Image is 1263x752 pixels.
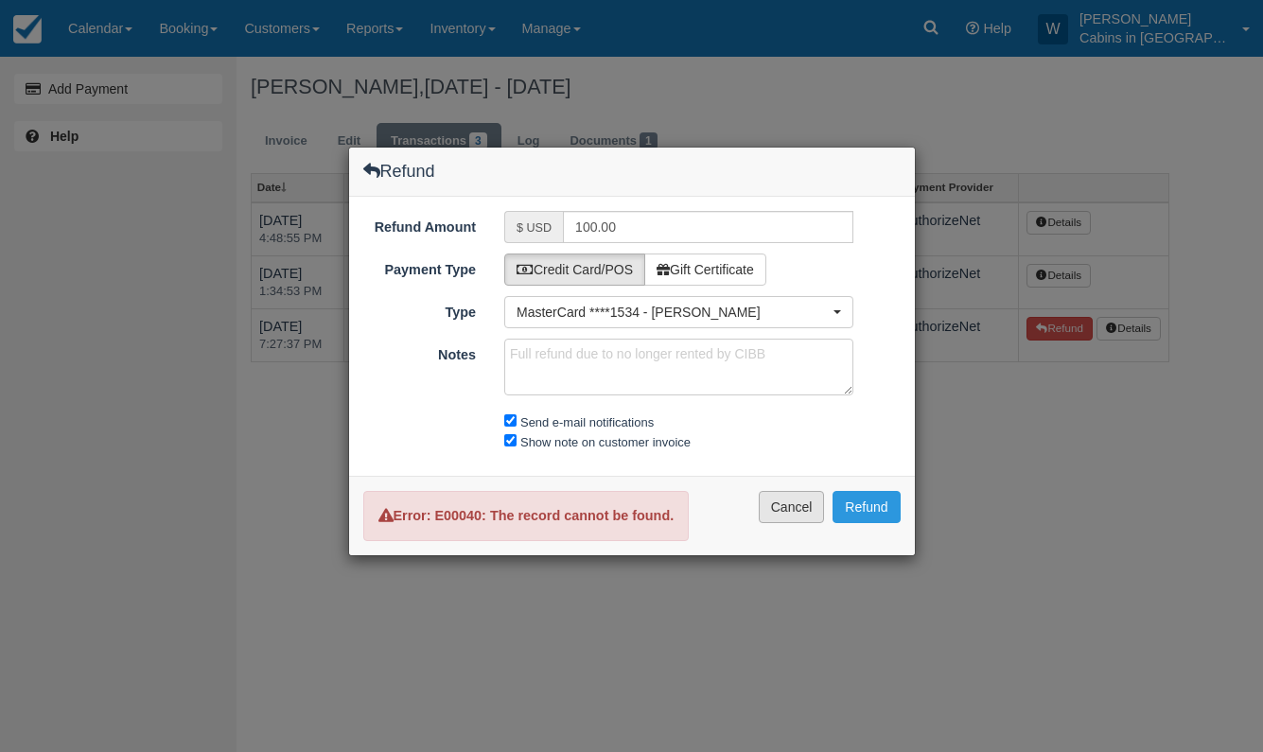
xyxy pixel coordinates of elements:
[349,254,491,280] label: Payment Type
[563,211,853,243] input: Valid number required.
[833,491,900,523] button: Refund
[349,296,491,323] label: Type
[517,303,829,322] span: MasterCard ****1534 - [PERSON_NAME]
[363,162,435,181] h4: Refund
[349,211,491,237] label: Refund Amount
[504,254,645,286] label: Credit Card/POS
[520,415,654,429] label: Send e-mail notifications
[504,296,853,328] button: MasterCard ****1534 - [PERSON_NAME]
[759,491,825,523] button: Cancel
[520,435,691,449] label: Show note on customer invoice
[644,254,766,286] label: Gift Certificate
[363,491,690,541] p: Error: E00040: The record cannot be found.
[349,339,491,365] label: Notes
[517,221,552,235] small: $ USD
